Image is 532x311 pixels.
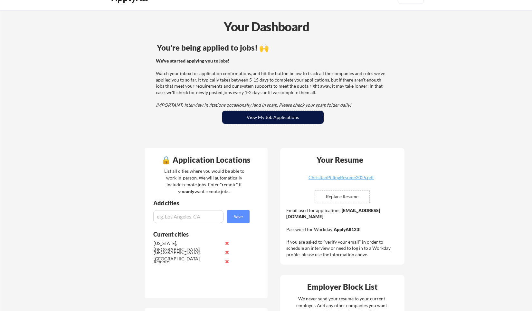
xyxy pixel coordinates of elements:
div: Watch your inbox for application confirmations, and hit the button below to track all the compani... [156,58,388,108]
div: Employer Block List [283,283,403,291]
div: Current cities [153,231,242,237]
div: [GEOGRAPHIC_DATA], [GEOGRAPHIC_DATA] [154,249,222,262]
strong: ApplyAll123! [334,227,361,232]
strong: only [185,189,195,194]
div: ChristianPillingResume2025.pdf [303,175,380,180]
div: [US_STATE], [GEOGRAPHIC_DATA] [154,240,222,253]
button: View My Job Applications [222,111,324,124]
div: Remote [154,258,222,265]
strong: [EMAIL_ADDRESS][DOMAIN_NAME] [286,208,380,219]
input: e.g. Los Angeles, CA [153,210,223,223]
div: Your Dashboard [1,17,532,36]
div: 🔒 Application Locations [146,156,266,164]
em: IMPORTANT: Interview invitations occasionally land in spam. Please check your spam folder daily! [156,102,351,108]
button: Save [227,210,250,223]
div: Your Resume [308,156,372,164]
div: Add cities [153,200,251,206]
a: ChristianPillingResume2025.pdf [303,175,380,185]
div: List all cities where you would be able to work in-person. We will automatically include remote j... [160,168,249,195]
div: Email used for applications: Password for Workday: If you are asked to "verify your email" in ord... [286,207,400,258]
strong: We've started applying you to jobs! [156,58,229,63]
div: You're being applied to jobs! 🙌 [157,44,389,52]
